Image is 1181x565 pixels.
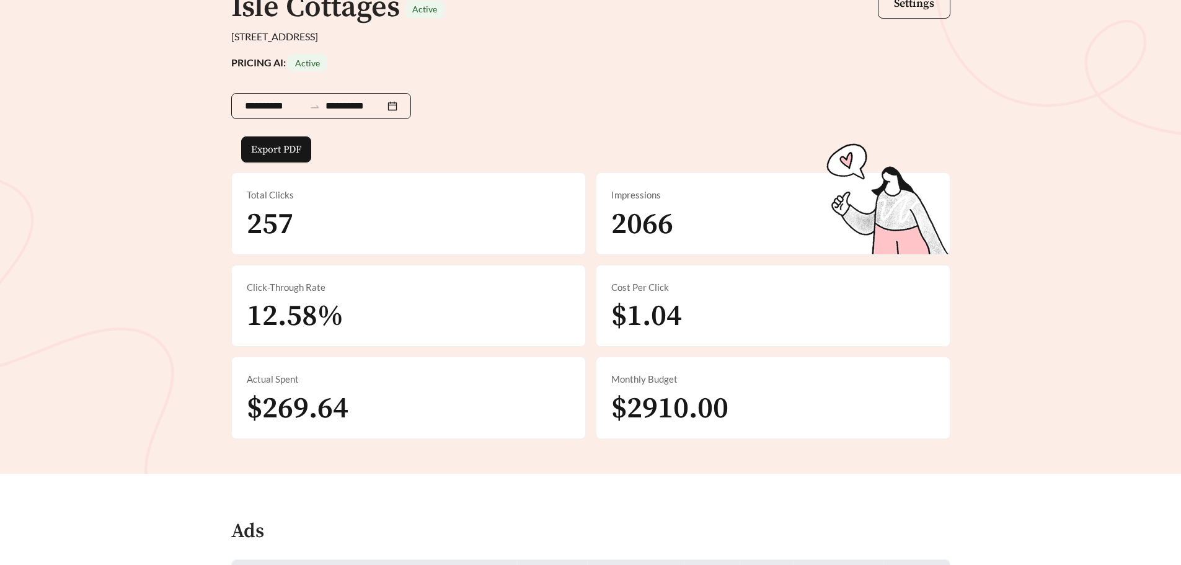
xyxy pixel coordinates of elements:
[247,372,570,386] div: Actual Spent
[295,58,320,68] span: Active
[231,56,327,68] strong: PRICING AI:
[309,101,321,112] span: swap-right
[611,390,728,427] span: $2910.00
[611,372,935,386] div: Monthly Budget
[251,142,301,157] span: Export PDF
[611,206,673,243] span: 2066
[231,521,264,543] h4: Ads
[611,280,935,295] div: Cost Per Click
[309,100,321,112] span: to
[247,390,348,427] span: $269.64
[231,29,950,44] div: [STREET_ADDRESS]
[412,4,437,14] span: Active
[247,206,293,243] span: 257
[247,188,570,202] div: Total Clicks
[611,298,682,335] span: $1.04
[241,136,311,162] button: Export PDF
[247,298,343,335] span: 12.58%
[247,280,570,295] div: Click-Through Rate
[611,188,935,202] div: Impressions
